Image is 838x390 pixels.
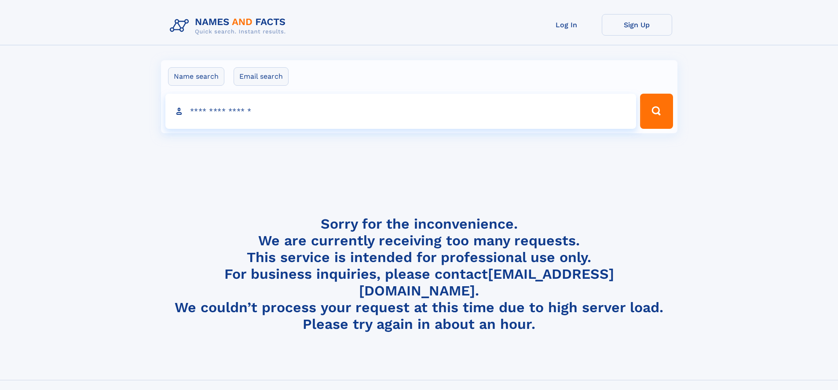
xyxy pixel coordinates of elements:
[602,14,672,36] a: Sign Up
[168,67,224,86] label: Name search
[531,14,602,36] a: Log In
[165,94,637,129] input: search input
[234,67,289,86] label: Email search
[359,266,614,299] a: [EMAIL_ADDRESS][DOMAIN_NAME]
[166,215,672,333] h4: Sorry for the inconvenience. We are currently receiving too many requests. This service is intend...
[166,14,293,38] img: Logo Names and Facts
[640,94,673,129] button: Search Button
